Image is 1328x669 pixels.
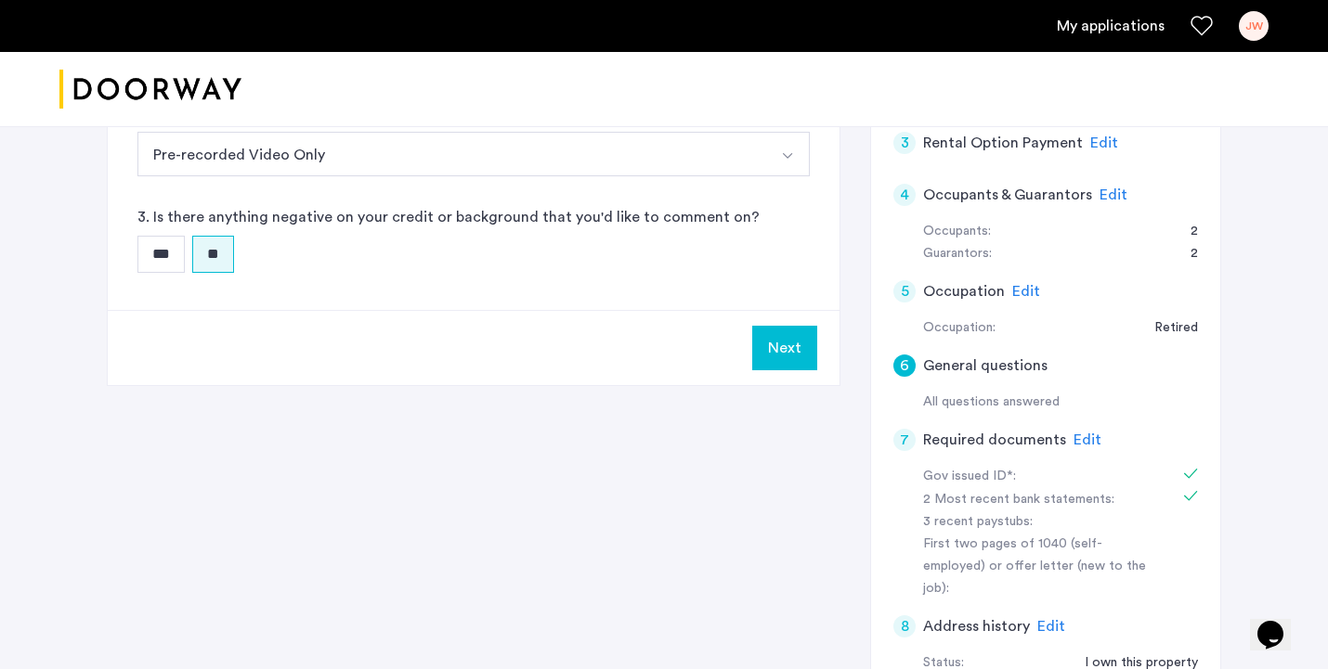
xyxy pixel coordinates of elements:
[923,511,1157,534] div: 3 recent paystubs:
[893,184,916,206] div: 4
[923,466,1157,488] div: Gov issued ID*:
[923,354,1048,377] h5: General questions
[765,132,810,176] button: Select option
[923,534,1157,600] div: First two pages of 1040 (self-employed) or offer letter (new to the job):
[923,317,996,340] div: Occupation:
[923,280,1005,302] h5: Occupation
[1172,221,1198,243] div: 2
[923,243,992,265] div: Guarantors:
[1090,135,1118,150] span: Edit
[1191,15,1213,37] a: Favorites
[1012,284,1040,299] span: Edit
[1172,243,1198,265] div: 2
[923,132,1083,154] h5: Rental Option Payment
[137,132,766,176] button: Select option
[923,615,1030,637] h5: Address history
[1074,432,1101,447] span: Edit
[923,184,1092,206] h5: Occupants & Guarantors
[1037,619,1065,634] span: Edit
[59,55,241,124] a: Cazamio logo
[1100,187,1127,202] span: Edit
[1250,595,1309,650] iframe: chat widget
[752,326,817,370] button: Next
[1239,11,1269,41] div: JW
[923,221,991,243] div: Occupants:
[923,489,1157,511] div: 2 Most recent bank statements:
[893,429,916,451] div: 7
[923,429,1066,451] h5: Required documents
[780,148,795,163] img: arrow
[893,615,916,637] div: 8
[1057,15,1165,37] a: My application
[893,280,916,302] div: 5
[137,206,760,228] label: 3. Is there anything negative on your credit or background that you'd like to comment on?
[1136,317,1198,340] div: Retired
[893,132,916,154] div: 3
[923,392,1198,414] div: All questions answered
[59,55,241,124] img: logo
[893,354,916,377] div: 6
